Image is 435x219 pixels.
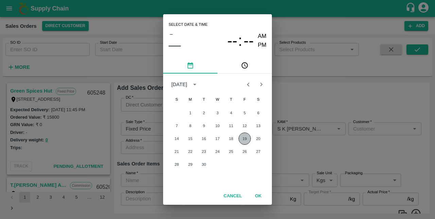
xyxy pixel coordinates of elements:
[217,57,272,74] button: pick time
[171,120,183,132] button: 7
[169,38,181,52] button: ––
[171,93,183,106] span: Sunday
[163,57,217,74] button: pick date
[184,120,196,132] button: 8
[239,107,251,119] button: 5
[225,93,237,106] span: Thursday
[198,133,210,145] button: 16
[239,133,251,145] button: 19
[198,145,210,158] button: 23
[211,120,224,132] button: 10
[184,133,196,145] button: 15
[170,29,173,38] span: –
[171,133,183,145] button: 14
[247,190,269,202] button: OK
[252,107,264,119] button: 6
[211,93,224,106] span: Wednesday
[184,107,196,119] button: 1
[198,93,210,106] span: Tuesday
[184,158,196,171] button: 29
[211,107,224,119] button: 3
[255,78,268,91] button: Next month
[198,120,210,132] button: 9
[252,120,264,132] button: 13
[171,145,183,158] button: 21
[184,145,196,158] button: 22
[239,93,251,106] span: Friday
[198,107,210,119] button: 2
[171,81,187,88] div: [DATE]
[252,133,264,145] button: 20
[184,93,196,106] span: Monday
[244,32,254,50] button: --
[225,107,237,119] button: 4
[171,158,183,171] button: 28
[169,29,174,38] button: –
[239,145,251,158] button: 26
[169,20,208,30] span: Select date & time
[189,79,200,90] button: calendar view is open, switch to year view
[225,133,237,145] button: 18
[252,93,264,106] span: Saturday
[221,190,245,202] button: Cancel
[239,120,251,132] button: 12
[238,32,242,50] span: :
[211,145,224,158] button: 24
[211,133,224,145] button: 17
[252,145,264,158] button: 27
[258,41,267,50] button: PM
[225,145,237,158] button: 25
[198,158,210,171] button: 30
[225,120,237,132] button: 11
[242,78,255,91] button: Previous month
[258,32,267,41] button: AM
[227,32,238,50] button: --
